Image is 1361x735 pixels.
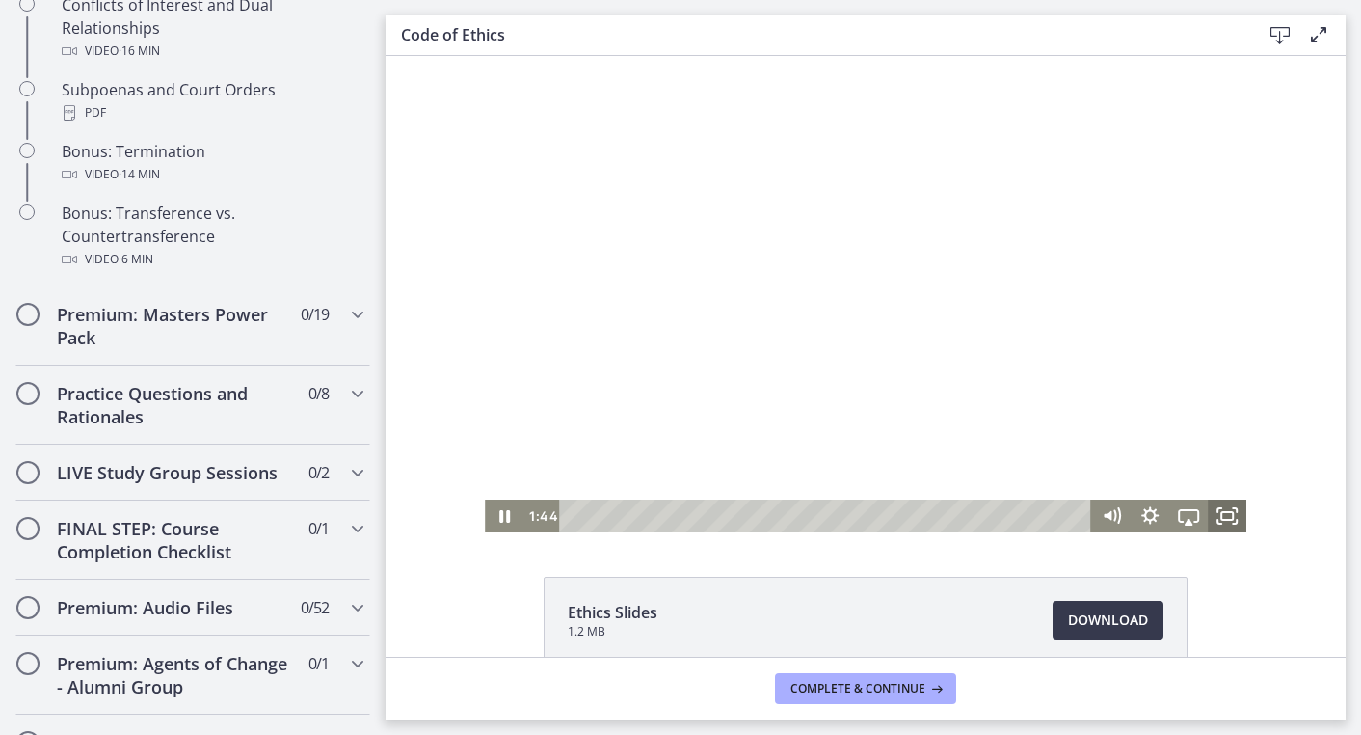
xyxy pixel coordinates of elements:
[62,78,362,124] div: Subpoenas and Court Orders
[568,624,657,640] span: 1.2 MB
[119,163,160,186] span: · 14 min
[790,681,925,696] span: Complete & continue
[62,140,362,186] div: Bonus: Termination
[57,652,292,698] h2: Premium: Agents of Change - Alumni Group
[707,444,745,476] button: Mute
[568,601,657,624] span: Ethics Slides
[308,382,329,405] span: 0 / 8
[62,248,362,271] div: Video
[62,163,362,186] div: Video
[62,101,362,124] div: PDF
[62,202,362,271] div: Bonus: Transference vs. Countertransference
[386,56,1346,532] iframe: Video Lesson
[308,517,329,540] span: 0 / 1
[301,303,329,326] span: 0 / 19
[1053,601,1163,640] a: Download
[57,382,292,428] h2: Practice Questions and Rationales
[57,596,292,619] h2: Premium: Audio Files
[775,673,956,704] button: Complete & continue
[401,23,1230,46] h3: Code of Ethics
[784,444,822,476] button: Airplay
[308,652,329,675] span: 0 / 1
[119,40,160,63] span: · 16 min
[119,248,153,271] span: · 6 min
[62,40,362,63] div: Video
[822,444,861,476] button: Fullscreen
[57,517,292,563] h2: FINAL STEP: Course Completion Checklist
[57,303,292,349] h2: Premium: Masters Power Pack
[308,461,329,484] span: 0 / 2
[57,461,292,484] h2: LIVE Study Group Sessions
[1068,609,1148,632] span: Download
[745,444,784,476] button: Show settings menu
[301,596,329,619] span: 0 / 52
